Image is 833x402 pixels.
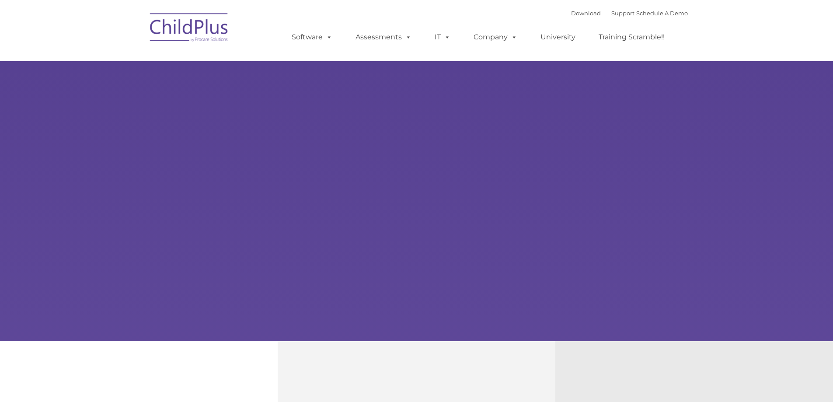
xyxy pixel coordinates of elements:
img: ChildPlus by Procare Solutions [146,7,233,51]
a: University [532,28,584,46]
a: IT [426,28,459,46]
a: Support [611,10,634,17]
a: Download [571,10,601,17]
a: Training Scramble!! [590,28,673,46]
a: Assessments [347,28,420,46]
font: | [571,10,688,17]
a: Software [283,28,341,46]
a: Company [465,28,526,46]
a: Schedule A Demo [636,10,688,17]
